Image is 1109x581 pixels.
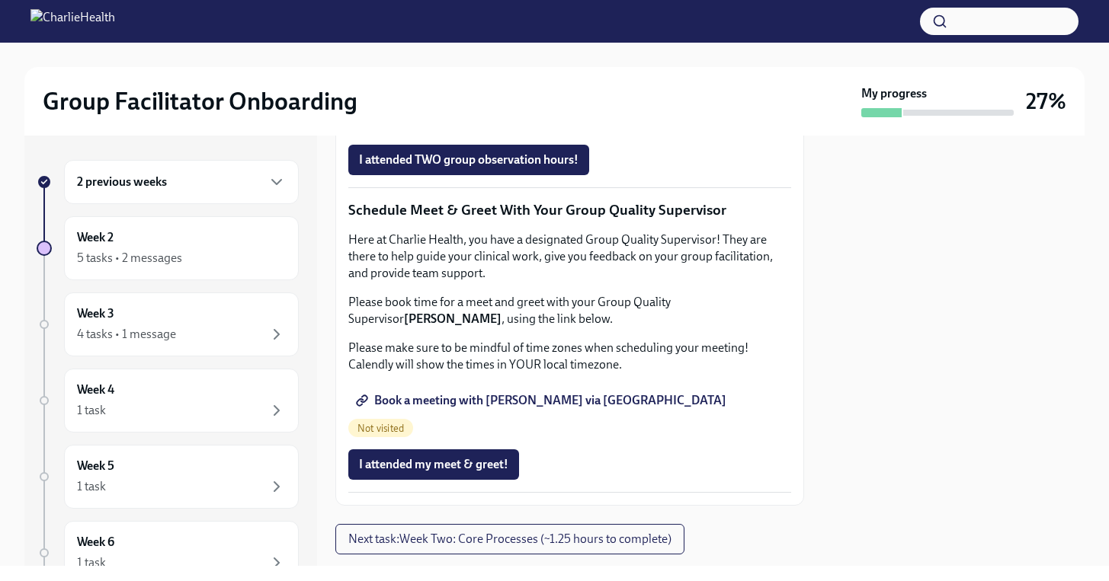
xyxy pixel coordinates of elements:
h6: Week 5 [77,458,114,474]
span: I attended TWO group observation hours! [359,152,579,168]
div: 4 tasks • 1 message [77,326,176,343]
span: Not visited [348,423,413,434]
h3: 27% [1026,88,1066,115]
div: 5 tasks • 2 messages [77,250,182,267]
div: 1 task [77,554,106,571]
a: Book a meeting with [PERSON_NAME] via [GEOGRAPHIC_DATA] [348,385,737,416]
h6: Week 3 [77,305,114,322]
button: I attended TWO group observation hours! [348,145,589,175]
h6: Week 6 [77,534,114,551]
span: I attended my meet & greet! [359,457,508,472]
strong: [PERSON_NAME] [404,311,502,326]
div: 1 task [77,478,106,495]
p: Schedule Meet & Greet With Your Group Quality Supervisor [348,200,791,220]
p: Here at Charlie Health, you have a designated Group Quality Supervisor! They are there to help gu... [348,231,791,282]
a: Week 51 task [37,445,299,509]
h6: Week 4 [77,381,114,398]
p: Please book time for a meet and greet with your Group Quality Supervisor , using the link below. [348,294,791,327]
a: Week 34 tasks • 1 message [37,292,299,356]
p: Please make sure to be mindful of time zones when scheduling your meeting! Calendly will show the... [348,340,791,373]
a: Week 41 task [37,369,299,433]
strong: My progress [861,85,927,102]
span: Book a meeting with [PERSON_NAME] via [GEOGRAPHIC_DATA] [359,393,726,408]
a: Week 25 tasks • 2 messages [37,216,299,280]
img: CharlieHealth [30,9,115,34]
button: Next task:Week Two: Core Processes (~1.25 hours to complete) [335,524,684,554]
span: Next task : Week Two: Core Processes (~1.25 hours to complete) [348,532,671,547]
h6: 2 previous weeks [77,174,167,190]
div: 1 task [77,402,106,419]
div: 2 previous weeks [64,160,299,204]
h6: Week 2 [77,229,114,246]
h2: Group Facilitator Onboarding [43,86,357,117]
button: I attended my meet & greet! [348,449,519,480]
